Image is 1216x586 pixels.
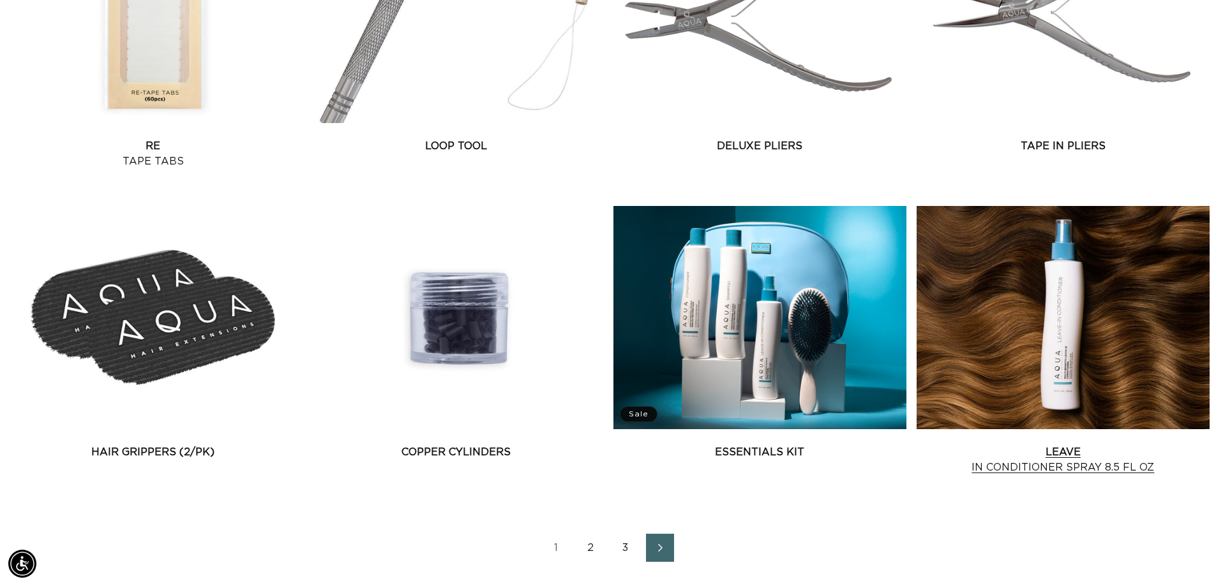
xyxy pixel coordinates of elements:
[613,138,906,154] a: Deluxe Pliers
[577,534,605,562] a: Page 2
[917,138,1210,154] a: Tape In Pliers
[613,444,906,460] a: Essentials Kit
[543,534,571,562] a: Page 1
[6,534,1210,562] nav: Pagination
[646,534,674,562] a: Next page
[612,534,640,562] a: Page 3
[917,444,1210,475] a: Leave In Conditioner Spray 8.5 fl oz
[8,550,36,578] div: Accessibility Menu
[1152,525,1216,586] iframe: Chat Widget
[6,138,299,169] a: Re Tape Tabs
[6,444,299,460] a: Hair Grippers (2/pk)
[310,138,603,154] a: Loop Tool
[310,444,603,460] a: Copper Cylinders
